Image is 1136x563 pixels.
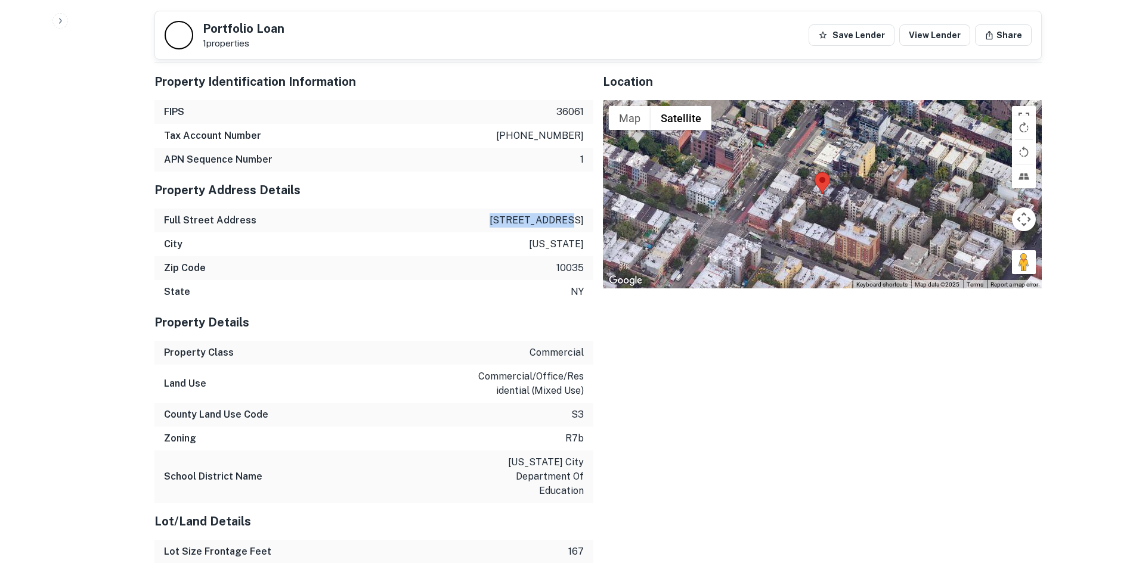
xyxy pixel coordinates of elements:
[568,545,584,559] p: 167
[1012,140,1036,164] button: Rotate map counterclockwise
[490,213,584,228] p: [STREET_ADDRESS]
[556,261,584,275] p: 10035
[154,313,593,331] h5: Property Details
[164,346,234,360] h6: Property Class
[606,273,645,288] a: Open this area in Google Maps (opens a new window)
[164,545,271,559] h6: Lot Size Frontage Feet
[164,105,184,119] h6: FIPS
[164,213,256,228] h6: Full Street Address
[856,281,908,289] button: Keyboard shortcuts
[990,281,1038,288] a: Report a map error
[154,15,1042,63] div: Property1of1[STREET_ADDRESS]
[1012,250,1036,274] button: Drag Pegman onto the map to open Street View
[809,24,894,46] button: Save Lender
[164,431,196,446] h6: Zoning
[565,431,584,446] p: r7b
[651,106,711,130] button: Show satellite imagery
[571,285,584,299] p: ny
[164,153,273,167] h6: APN Sequence Number
[606,273,645,288] img: Google
[164,237,182,251] h6: City
[1012,164,1036,188] button: Tilt map
[967,281,983,288] a: Terms (opens in new tab)
[496,129,584,143] p: [PHONE_NUMBER]
[476,455,584,498] p: [US_STATE] city department of education
[975,24,1032,46] button: Share
[164,261,206,275] h6: Zip Code
[580,153,584,167] p: 1
[1012,106,1036,130] button: Toggle fullscreen view
[203,23,284,35] h5: Portfolio Loan
[571,408,584,422] p: s3
[164,408,268,422] h6: County Land Use Code
[556,105,584,119] p: 36061
[164,129,261,143] h6: Tax Account Number
[203,38,284,49] p: 1 properties
[1012,207,1036,231] button: Map camera controls
[1076,468,1136,525] iframe: Chat Widget
[154,181,593,199] h5: Property Address Details
[530,346,584,360] p: commercial
[1012,116,1036,139] button: Rotate map clockwise
[609,106,651,130] button: Show street map
[154,512,593,530] h5: Lot/Land Details
[915,281,959,288] span: Map data ©2025
[476,369,584,398] p: commercial/office/residential (mixed use)
[164,377,206,391] h6: Land Use
[899,24,970,46] a: View Lender
[164,469,262,484] h6: School District Name
[603,73,1042,91] h5: Location
[154,73,593,91] h5: Property Identification Information
[529,237,584,251] p: [US_STATE]
[164,285,190,299] h6: State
